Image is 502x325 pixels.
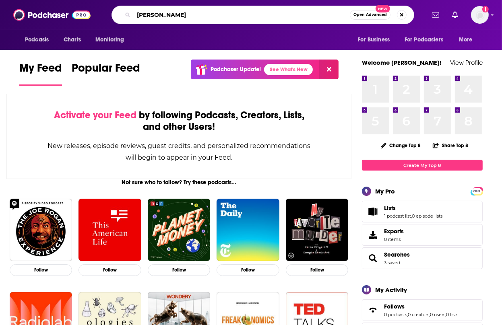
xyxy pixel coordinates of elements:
[459,34,473,45] span: More
[54,109,136,121] span: Activate your Feed
[95,34,124,45] span: Monitoring
[445,312,446,317] span: ,
[350,10,390,20] button: Open AdvancedNew
[471,6,489,24] span: Logged in as JohnJMudgett
[211,66,261,73] p: Podchaser Update!
[365,253,381,264] a: Searches
[384,213,411,219] a: 1 podcast list
[376,5,390,12] span: New
[450,59,483,66] a: View Profile
[384,303,458,310] a: Follows
[286,199,348,261] img: My Favorite Murder with Karen Kilgariff and Georgia Hardstark
[384,251,410,258] a: Searches
[429,8,442,22] a: Show notifications dropdown
[10,199,72,261] img: The Joe Rogan Experience
[79,199,141,261] img: This American Life
[446,312,458,317] a: 0 lists
[432,138,469,153] button: Share Top 8
[365,206,381,217] a: Lists
[90,32,134,47] button: open menu
[112,6,414,24] div: Search podcasts, credits, & more...
[72,61,140,80] span: Popular Feed
[384,237,404,242] span: 0 items
[134,8,350,21] input: Search podcasts, credits, & more...
[384,204,442,212] a: Lists
[217,199,279,261] img: The Daily
[79,264,141,276] button: Follow
[148,264,210,276] button: Follow
[384,228,404,235] span: Exports
[362,59,442,66] a: Welcome [PERSON_NAME]!
[353,13,387,17] span: Open Advanced
[13,7,91,23] img: Podchaser - Follow, Share and Rate Podcasts
[399,32,455,47] button: open menu
[384,303,405,310] span: Follows
[264,64,313,75] a: See What's New
[47,140,311,163] div: New releases, episode reviews, guest credits, and personalized recommendations will begin to appe...
[286,264,348,276] button: Follow
[430,312,445,317] a: 0 users
[19,32,59,47] button: open menu
[471,6,489,24] button: Show profile menu
[471,6,489,24] img: User Profile
[375,286,407,294] div: My Activity
[405,34,443,45] span: For Podcasters
[429,312,430,317] span: ,
[449,8,461,22] a: Show notifications dropdown
[58,32,86,47] a: Charts
[365,229,381,241] span: Exports
[411,213,412,219] span: ,
[376,140,426,150] button: Change Top 8
[384,260,400,265] a: 3 saved
[375,187,395,195] div: My Pro
[453,32,483,47] button: open menu
[362,299,483,321] span: Follows
[365,304,381,316] a: Follows
[72,61,140,86] a: Popular Feed
[25,34,49,45] span: Podcasts
[472,188,481,194] a: PRO
[362,247,483,269] span: Searches
[412,213,442,219] a: 0 episode lists
[362,224,483,246] a: Exports
[362,201,483,222] span: Lists
[362,160,483,171] a: Create My Top 8
[19,61,62,80] span: My Feed
[47,109,311,133] div: by following Podcasts, Creators, Lists, and other Users!
[64,34,81,45] span: Charts
[6,179,351,186] div: Not sure who to follow? Try these podcasts...
[19,61,62,86] a: My Feed
[384,312,407,317] a: 0 podcasts
[408,312,429,317] a: 0 creators
[352,32,400,47] button: open menu
[384,204,396,212] span: Lists
[148,199,210,261] img: Planet Money
[217,264,279,276] button: Follow
[407,312,408,317] span: ,
[10,264,72,276] button: Follow
[358,34,390,45] span: For Business
[482,6,489,12] svg: Add a profile image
